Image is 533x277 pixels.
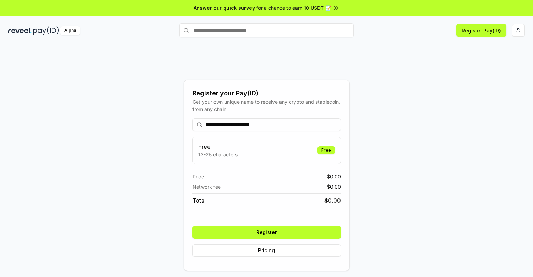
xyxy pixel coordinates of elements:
[198,143,238,151] h3: Free
[192,196,206,205] span: Total
[8,26,32,35] img: reveel_dark
[192,244,341,257] button: Pricing
[192,88,341,98] div: Register your Pay(ID)
[192,98,341,113] div: Get your own unique name to receive any crypto and stablecoin, from any chain
[192,183,221,190] span: Network fee
[192,226,341,239] button: Register
[327,173,341,180] span: $ 0.00
[456,24,506,37] button: Register Pay(ID)
[60,26,80,35] div: Alpha
[256,4,331,12] span: for a chance to earn 10 USDT 📝
[33,26,59,35] img: pay_id
[192,173,204,180] span: Price
[327,183,341,190] span: $ 0.00
[194,4,255,12] span: Answer our quick survey
[198,151,238,158] p: 13-25 characters
[317,146,335,154] div: Free
[324,196,341,205] span: $ 0.00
